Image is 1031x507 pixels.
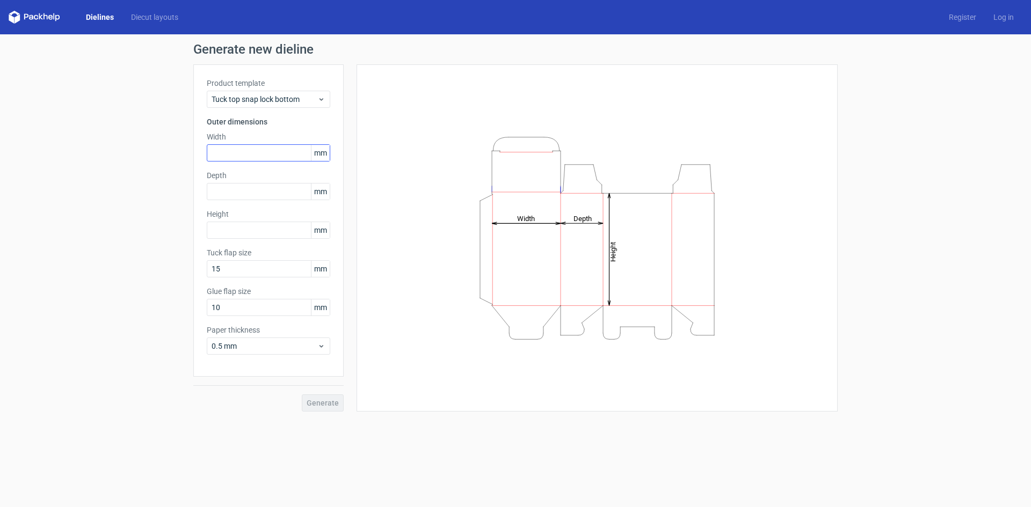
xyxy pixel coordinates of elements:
a: Register [940,12,985,23]
label: Width [207,131,330,142]
span: mm [311,145,330,161]
h3: Outer dimensions [207,116,330,127]
label: Height [207,209,330,219]
label: Product template [207,78,330,89]
label: Depth [207,170,330,181]
span: mm [311,261,330,277]
label: Tuck flap size [207,247,330,258]
a: Log in [985,12,1022,23]
tspan: Height [609,241,617,261]
a: Dielines [77,12,122,23]
h1: Generate new dieline [193,43,838,56]
span: Tuck top snap lock bottom [212,94,317,105]
tspan: Width [517,214,535,222]
span: mm [311,222,330,238]
a: Diecut layouts [122,12,187,23]
label: Paper thickness [207,325,330,335]
span: mm [311,299,330,315]
label: Glue flap size [207,286,330,297]
span: mm [311,183,330,200]
tspan: Depth [573,214,592,222]
span: 0.5 mm [212,341,317,351]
